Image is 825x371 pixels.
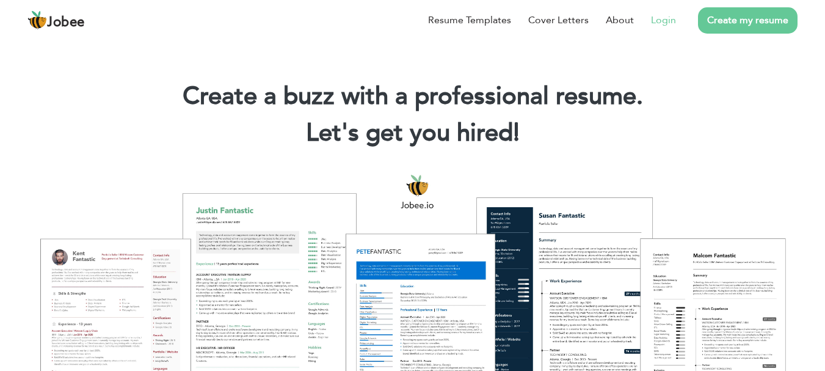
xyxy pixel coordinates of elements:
[366,116,520,150] span: get you hired!
[18,81,807,112] h1: Create a buzz with a professional resume.
[18,117,807,149] h2: Let's
[698,7,798,34] a: Create my resume
[514,116,519,150] span: |
[47,16,85,29] span: Jobee
[651,13,676,28] a: Login
[27,10,85,30] a: Jobee
[606,13,634,28] a: About
[528,13,589,28] a: Cover Letters
[27,10,47,30] img: jobee.io
[428,13,511,28] a: Resume Templates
